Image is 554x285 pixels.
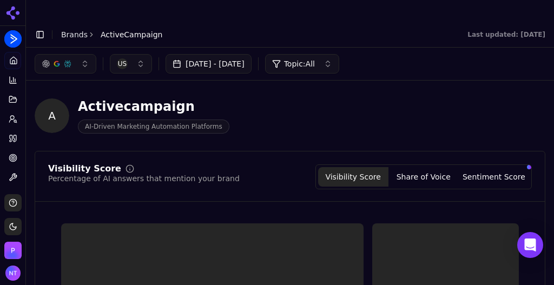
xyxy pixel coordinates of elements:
button: Share of Voice [388,167,459,187]
button: Open organization switcher [4,242,22,259]
nav: breadcrumb [61,29,162,40]
div: Percentage of AI answers that mention your brand [48,173,240,184]
img: Perrill [4,242,22,259]
img: ActiveCampaign [4,30,22,48]
button: Open user button [5,266,21,281]
div: Open Intercom Messenger [517,232,543,258]
span: A [35,98,69,133]
button: [DATE] - [DATE] [166,54,252,74]
div: Visibility Score [48,164,121,173]
span: ActiveCampaign [101,29,162,40]
img: Nate Tower [5,266,21,281]
span: US [117,58,128,69]
span: AI-Driven Marketing Automation Platforms [78,120,229,134]
button: Visibility Score [318,167,388,187]
a: Brands [61,30,88,39]
button: Current brand: ActiveCampaign [4,30,22,48]
button: Sentiment Score [459,167,529,187]
div: Last updated: [DATE] [467,30,545,39]
div: Activecampaign [78,98,229,115]
span: Topic: All [284,58,315,69]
